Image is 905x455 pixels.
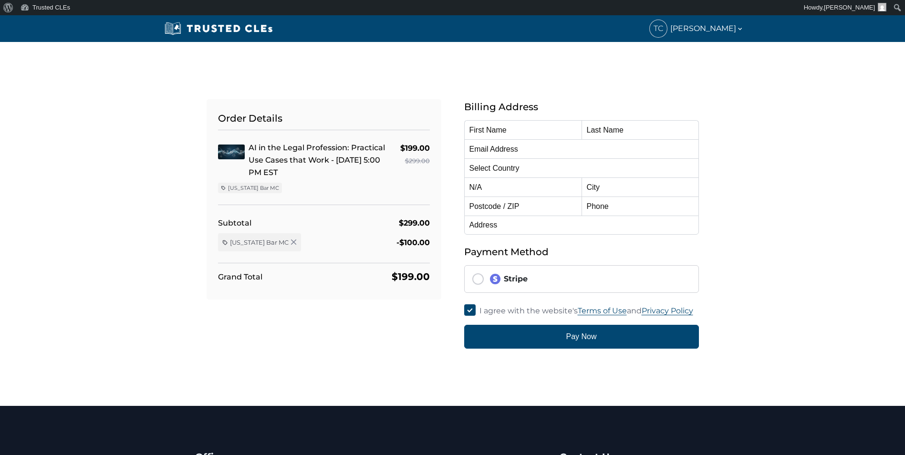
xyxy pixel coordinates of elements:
[249,143,385,177] a: AI in the Legal Profession: Practical Use Cases that Work - [DATE] 5:00 PM EST
[218,111,430,130] h5: Order Details
[578,306,627,315] a: Terms of Use
[464,244,699,259] h5: Payment Method
[464,196,582,216] input: Postcode / ZIP
[400,142,430,155] div: $199.00
[582,196,699,216] input: Phone
[230,238,289,247] span: [US_STATE] Bar MC
[464,325,699,349] button: Pay Now
[650,20,667,37] span: TC
[479,306,693,315] span: I agree with the website's and
[464,139,699,158] input: Email Address
[464,120,582,139] input: First Name
[464,216,699,235] input: Address
[218,145,245,159] img: AI in the Legal Profession: Practical Use Cases that Work - 10/15 - 5:00 PM EST
[162,21,276,36] img: Trusted CLEs
[824,4,875,11] span: [PERSON_NAME]
[399,217,430,229] div: $299.00
[472,273,484,285] input: stripeStripe
[400,155,430,167] div: $299.00
[228,184,279,192] span: [US_STATE] Bar MC
[396,236,430,249] div: -$100.00
[218,270,262,283] div: Grand Total
[642,306,693,315] a: Privacy Policy
[670,22,744,35] span: [PERSON_NAME]
[582,120,699,139] input: Last Name
[582,177,699,196] input: City
[489,273,691,285] div: Stripe
[218,217,251,229] div: Subtotal
[392,269,430,284] div: $199.00
[489,273,501,285] img: stripe
[464,99,699,114] h5: Billing Address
